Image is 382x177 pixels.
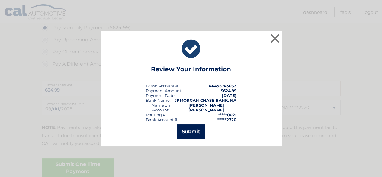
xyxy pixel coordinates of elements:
div: : [146,93,175,98]
div: Bank Account #: [146,117,178,122]
span: [DATE] [222,93,236,98]
strong: [PERSON_NAME] [PERSON_NAME] [188,103,224,112]
button: × [269,32,281,44]
strong: 44455743033 [209,83,236,88]
button: Submit [177,124,205,139]
span: $624.99 [221,88,236,93]
div: Routing #: [146,112,166,117]
div: Lease Account #: [146,83,179,88]
strong: JPMORGAN CHASE BANK, NA [175,98,236,103]
h3: Review Your Information [151,66,231,76]
div: Name on Account: [146,103,176,112]
span: Payment Date [146,93,175,98]
div: Bank Name: [146,98,171,103]
div: Payment Amount: [146,88,182,93]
